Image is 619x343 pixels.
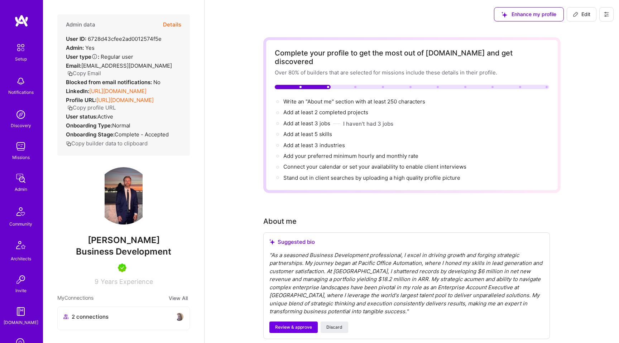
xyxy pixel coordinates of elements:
[66,140,148,147] button: Copy builder data to clipboard
[14,107,28,122] img: discovery
[66,62,81,69] strong: Email:
[283,142,345,149] span: Add at least 3 industries
[14,171,28,185] img: admin teamwork
[66,21,95,28] h4: Admin data
[118,264,126,272] img: A.Teamer in Residence
[15,185,27,193] div: Admin
[67,105,73,111] i: icon Copy
[66,79,153,86] strong: Blocked from email notifications:
[57,306,190,330] button: 2 connectionsavataravatar
[89,88,147,95] a: [URL][DOMAIN_NAME]
[263,216,297,227] div: About me
[167,294,190,302] button: View All
[175,313,184,321] img: avatar
[66,113,97,120] strong: User status:
[72,313,109,320] span: 2 connections
[494,7,564,21] button: Enhance my profile
[321,322,348,333] button: Discard
[112,122,130,129] span: normal
[76,246,171,257] span: Business Development
[66,35,86,42] strong: User ID:
[11,122,31,129] div: Discovery
[101,278,153,285] span: Years Experience
[66,131,115,138] strong: Onboarding Stage:
[81,62,172,69] span: [EMAIL_ADDRESS][DOMAIN_NAME]
[567,7,596,21] button: Edit
[66,88,89,95] strong: LinkedIn:
[283,174,460,182] div: Stand out in client searches by uploading a high quality profile picture
[275,69,549,76] div: Over 80% of builders that are selected for missions include these details in their profile.
[66,122,112,129] strong: Onboarding Type:
[66,78,160,86] div: No
[15,287,27,294] div: Invite
[66,44,95,52] div: Yes
[13,40,28,55] img: setup
[67,69,101,77] button: Copy Email
[343,120,393,127] button: I haven't had 3 jobs
[57,294,93,302] span: My Connections
[66,53,99,60] strong: User type :
[326,324,342,330] span: Discard
[283,98,427,105] span: Write an "About me" section with at least 250 characters
[66,35,162,43] div: 6728d43cfee2ad0012574f5e
[12,154,30,161] div: Missions
[95,167,152,224] img: User Avatar
[67,71,73,76] i: icon Copy
[14,272,28,287] img: Invite
[283,120,330,127] span: Add at least 3 jobs
[8,88,34,96] div: Notifications
[12,203,29,220] img: Community
[269,251,544,316] div: " As a seasoned Business Development professional, I excel in driving growth and forging strategi...
[275,49,549,66] div: Complete your profile to get the most out of [DOMAIN_NAME] and get discovered
[573,11,590,18] span: Edit
[269,322,318,333] button: Review & approve
[115,131,169,138] span: Complete - Accepted
[11,255,31,262] div: Architects
[269,238,544,246] div: Suggested bio
[12,238,29,255] img: Architects
[14,304,28,319] img: guide book
[57,235,190,246] span: [PERSON_NAME]
[163,14,181,35] button: Details
[14,14,29,27] img: logo
[66,97,96,103] strong: Profile URL:
[97,113,113,120] span: Active
[96,97,154,103] a: [URL][DOMAIN_NAME]
[502,12,507,18] i: icon SuggestedTeams
[67,104,116,111] button: Copy profile URL
[66,141,71,146] i: icon Copy
[14,74,28,88] img: bell
[502,11,556,18] span: Enhance my profile
[14,139,28,154] img: teamwork
[169,313,178,321] img: avatar
[9,220,32,228] div: Community
[283,131,332,137] span: Add at least 5 skills
[269,239,275,245] i: icon SuggestedTeams
[95,278,99,285] span: 9
[91,53,98,60] i: Help
[283,153,418,159] span: Add your preferred minimum hourly and monthly rate
[4,319,38,326] div: [DOMAIN_NAME]
[66,44,84,51] strong: Admin:
[283,109,368,116] span: Add at least 2 completed projects
[275,324,312,330] span: Review & approve
[66,53,133,61] div: Regular user
[283,163,466,170] span: Connect your calendar or set your availability to enable client interviews
[63,314,69,319] i: icon Collaborator
[15,55,27,63] div: Setup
